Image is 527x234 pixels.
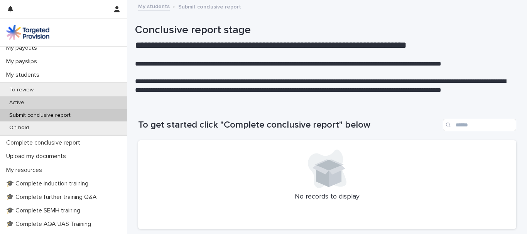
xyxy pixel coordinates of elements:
p: 🎓 Complete induction training [3,180,95,187]
h1: To get started click "Complete conclusive report" below [138,120,440,131]
p: Submit conclusive report [3,112,77,119]
p: My payouts [3,44,43,52]
p: 🎓 Complete SEMH training [3,207,86,214]
p: Submit conclusive report [178,2,241,10]
a: My students [138,2,170,10]
p: My payslips [3,58,43,65]
input: Search [443,119,516,131]
p: 🎓 Complete AQA UAS Training [3,221,97,228]
img: M5nRWzHhSzIhMunXDL62 [6,25,49,40]
p: Complete conclusive report [3,139,86,146]
p: My resources [3,167,48,174]
p: Upload my documents [3,153,72,160]
p: No records to display [147,193,507,201]
h1: Conclusive report stage [135,24,513,37]
p: Active [3,99,30,106]
p: To review [3,87,40,93]
p: 🎓 Complete further training Q&A [3,194,103,201]
p: On hold [3,125,35,131]
p: My students [3,71,46,79]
